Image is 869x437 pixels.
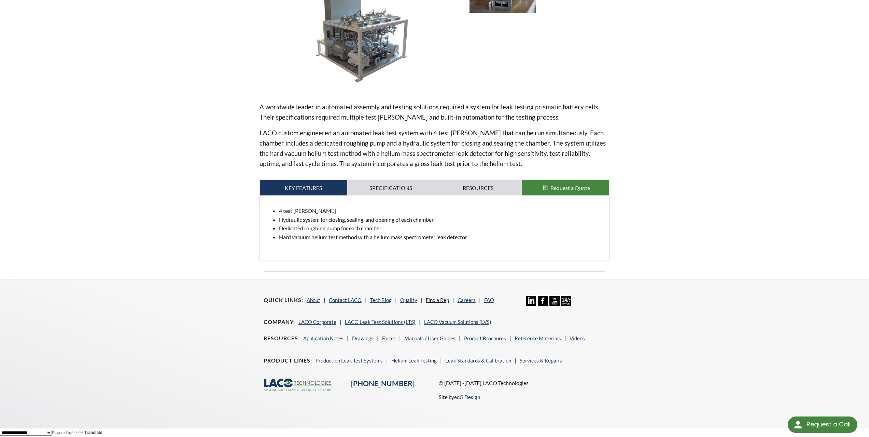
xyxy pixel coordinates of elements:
a: Product Brochures [464,335,506,341]
img: Google Translate [72,431,84,435]
a: Forms [382,335,396,341]
a: Quality [400,297,417,303]
a: Translate [72,430,102,435]
a: FAQ [484,297,494,303]
li: Hydraulic system for closing, sealing, and opening of each chamber [279,215,604,224]
a: LACO Corporate [298,319,336,325]
div: Request a Call [788,416,857,433]
span: Request a Quote [550,185,590,191]
p: Site by [439,393,480,401]
a: Find a Rep [426,297,449,303]
a: Careers [458,297,476,303]
a: Leak Standards & Calibration [445,357,511,364]
a: edG Design [454,394,480,400]
p: LACO custom engineered an automated leak test system with 4 test [PERSON_NAME] that can be run si... [260,128,610,169]
li: Dedicated roughing pump for each chamber [279,224,604,233]
a: Services & Repairs [520,357,562,364]
a: Helium Leak Testing [391,357,437,364]
a: About [307,297,320,303]
li: 4 test [PERSON_NAME] [279,206,604,215]
a: Tech Blog [370,297,392,303]
a: [PHONE_NUMBER] [351,379,415,388]
p: © [DATE] -[DATE] LACO Technologies [439,379,606,387]
a: Contact LACO [329,297,362,303]
a: 24/7 Support [561,301,571,307]
button: Request a Quote [522,180,609,196]
h4: Resources [264,335,300,342]
a: Drawings [352,335,374,341]
div: Request a Call [807,416,851,432]
a: LACO Leak Test Solutions (LTS) [345,319,416,325]
a: Specifications [347,180,435,196]
a: Videos [570,335,585,341]
a: Key Features [260,180,347,196]
a: Manuals / User Guides [404,335,455,341]
img: 24/7 Support Icon [561,296,571,306]
a: Resources [435,180,522,196]
a: Reference Materials [515,335,561,341]
h4: Product Lines [264,357,312,364]
a: LACO Vacuum Solutions (LVS) [424,319,491,325]
p: A worldwide leader in automated assembly and testing solutions required a system for leak testing... [260,102,610,122]
h4: Company [264,318,295,326]
h4: Quick Links [264,297,303,304]
img: round button [793,419,803,430]
li: Hard vacuum helium test method with a helium mass spectrometer leak detector [279,233,604,242]
a: Production Leak Test Systems [316,357,383,364]
a: Application Notes [303,335,344,341]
